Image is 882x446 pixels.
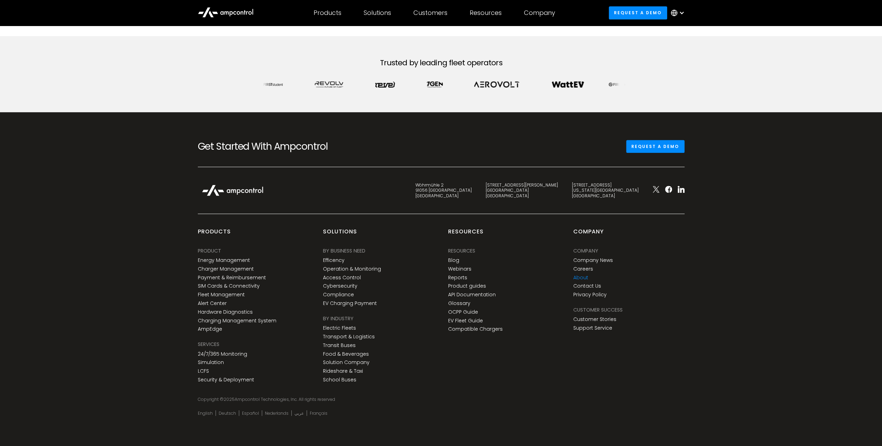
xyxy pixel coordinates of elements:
a: Security & Deployment [198,377,254,383]
a: Hardware Diagnostics [198,309,253,315]
a: Efficency [323,257,345,263]
div: Company [573,247,598,255]
a: Simulation [198,360,224,365]
a: Payment & Reimbursement [198,275,266,281]
a: Deutsch [219,411,236,416]
a: Glossary [448,300,470,306]
a: Transport & Logistics [323,334,375,340]
a: Español [242,411,259,416]
a: Rideshare & Taxi [323,368,363,374]
a: Support Service [573,325,612,331]
a: School Buses [323,377,356,383]
a: Reports [448,275,467,281]
div: Company [524,9,555,17]
div: Products [314,9,341,17]
a: Fleet Management [198,292,245,298]
div: Solutions [323,228,357,241]
div: Resources [448,247,475,255]
div: Resources [448,228,484,241]
a: Nederlands [265,411,289,416]
div: Customer success [573,306,623,314]
a: 24/7/365 Monitoring [198,351,247,357]
h2: Trusted by leading fleet operators [380,58,502,67]
a: About [573,275,588,281]
a: Contact Us [573,283,601,289]
a: Cybersecurity [323,283,357,289]
a: عربي [294,411,304,416]
a: Alert Center [198,300,227,306]
div: Resources [470,9,502,17]
a: Food & Beverages [323,351,369,357]
div: BY BUSINESS NEED [323,247,365,255]
div: Company [573,228,604,241]
div: SERVICES [198,340,219,348]
div: BY INDUSTRY [323,315,354,322]
div: Solutions [364,9,391,17]
div: Customers [413,9,447,17]
a: API Documentation [448,292,496,298]
a: OCPP Guide [448,309,478,315]
a: Access Control [323,275,361,281]
a: Electric Fleets [323,325,356,331]
span: 2025 [224,396,235,402]
a: Compliance [323,292,354,298]
a: EV Fleet Guide [448,318,483,324]
a: Webinars [448,266,471,272]
img: Ampcontrol Logo [198,181,267,200]
a: Energy Management [198,257,250,263]
a: Transit Buses [323,342,356,348]
span: Phone number [110,28,143,35]
a: Careers [573,266,593,272]
a: Blog [448,257,459,263]
a: Product guides [448,283,486,289]
a: Français [310,411,327,416]
a: Solution Company [323,360,370,365]
a: Compatible Chargers [448,326,503,332]
a: Operation & Monitoring [323,266,381,272]
a: Privacy Policy [573,292,607,298]
a: Charging Management System [198,318,276,324]
a: EV Charging Payment [323,300,377,306]
div: [STREET_ADDRESS][PERSON_NAME] [GEOGRAPHIC_DATA] [GEOGRAPHIC_DATA] [486,182,558,199]
a: LCFS [198,368,209,374]
a: AmpEdge [198,326,222,332]
div: PRODUCT [198,247,221,255]
a: English [198,411,213,416]
a: Company News [573,257,613,263]
div: [STREET_ADDRESS] [US_STATE][GEOGRAPHIC_DATA] [GEOGRAPHIC_DATA] [572,182,639,199]
h2: Get Started With Ampcontrol [198,141,351,152]
a: Request a demo [626,140,685,153]
a: Charger Management [198,266,254,272]
div: products [198,228,231,241]
div: Copyright © Ampcontrol Technologies, Inc. All rights reserved [198,397,685,402]
a: Request a demo [609,6,667,19]
div: Wöhrmühle 2 91056 [GEOGRAPHIC_DATA] [GEOGRAPHIC_DATA] [415,182,472,199]
a: Customer Stories [573,316,616,322]
a: SIM Cards & Connectivity [198,283,260,289]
